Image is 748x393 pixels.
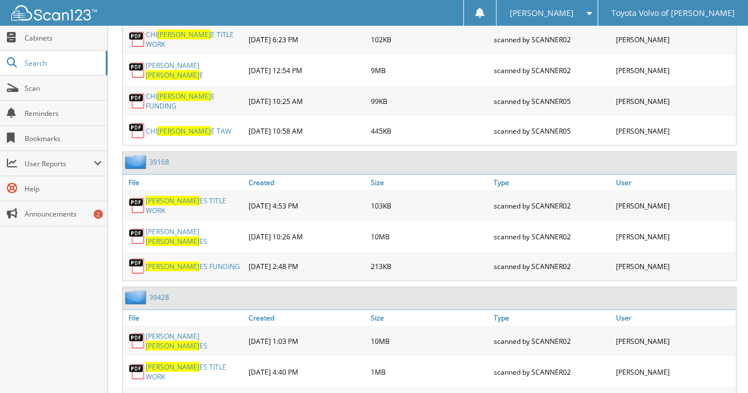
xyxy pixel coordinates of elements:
span: Cabinets [25,33,102,43]
span: [PERSON_NAME] [157,30,211,39]
img: PDF.png [129,62,146,79]
div: 9MB [368,58,491,83]
div: scanned by SCANNER02 [491,224,614,249]
div: scanned by SCANNER02 [491,58,614,83]
a: User [613,310,736,326]
span: [PERSON_NAME] [146,196,199,206]
div: [DATE] 1:03 PM [246,328,369,354]
img: PDF.png [129,31,146,48]
img: PDF.png [129,363,146,380]
div: scanned by SCANNER05 [491,89,614,114]
div: scanned by SCANNER02 [491,328,614,354]
span: Bookmarks [25,134,102,143]
div: [PERSON_NAME] [613,359,736,384]
img: PDF.png [129,93,146,110]
div: 2 [94,210,103,219]
span: Announcements [25,209,102,219]
div: 10MB [368,224,491,249]
a: Type [491,175,614,190]
span: [PERSON_NAME] [146,236,199,246]
div: [DATE] 2:48 PM [246,255,369,278]
div: [DATE] 10:58 AM [246,119,369,142]
span: [PERSON_NAME] [510,10,574,17]
div: 1MB [368,359,491,384]
div: [DATE] 4:53 PM [246,193,369,218]
div: 213KB [368,255,491,278]
span: [PERSON_NAME] [157,126,211,136]
div: scanned by SCANNER05 [491,119,614,142]
span: Toyota Volvo of [PERSON_NAME] [611,10,735,17]
a: [PERSON_NAME]ES FUNDING [146,262,240,271]
span: [PERSON_NAME] [146,341,199,351]
div: 103KB [368,193,491,218]
a: [PERSON_NAME][PERSON_NAME]ES [146,227,243,246]
a: Size [368,310,491,326]
div: [PERSON_NAME] [613,119,736,142]
div: scanned by SCANNER02 [491,359,614,384]
span: [PERSON_NAME] [157,91,211,101]
img: PDF.png [129,332,146,350]
div: [DATE] 4:40 PM [246,359,369,384]
div: [PERSON_NAME] [613,224,736,249]
span: User Reports [25,159,94,169]
a: CHI[PERSON_NAME]E FUNDING [146,91,243,111]
span: [PERSON_NAME] [146,70,199,80]
span: [PERSON_NAME] [146,262,199,271]
div: [PERSON_NAME] [613,58,736,83]
div: [DATE] 10:25 AM [246,89,369,114]
div: [DATE] 12:54 PM [246,58,369,83]
div: scanned by SCANNER02 [491,255,614,278]
a: CHI[PERSON_NAME]E TAW [146,126,231,136]
a: CHI[PERSON_NAME]E TITLE WORK [146,30,243,49]
span: Search [25,58,100,68]
div: [PERSON_NAME] [613,255,736,278]
span: Scan [25,83,102,93]
img: folder2.png [125,290,149,304]
a: Size [368,175,491,190]
a: File [123,175,246,190]
a: 39428 [149,292,169,302]
a: [PERSON_NAME][PERSON_NAME]ES [146,331,243,351]
div: [PERSON_NAME] [613,89,736,114]
div: [PERSON_NAME] [613,27,736,52]
a: [PERSON_NAME]ES TITLE WORK [146,196,243,215]
div: 445KB [368,119,491,142]
span: Reminders [25,109,102,118]
img: PDF.png [129,258,146,275]
a: Type [491,310,614,326]
a: Created [246,310,369,326]
img: scan123-logo-white.svg [11,5,97,21]
img: PDF.png [129,228,146,245]
div: [DATE] 6:23 PM [246,27,369,52]
iframe: Chat Widget [691,338,748,393]
a: 39168 [149,157,169,167]
a: [PERSON_NAME][PERSON_NAME]E [146,61,243,80]
span: [PERSON_NAME] [146,362,199,372]
a: [PERSON_NAME]ES TITLE WORK [146,362,243,382]
a: User [613,175,736,190]
a: File [123,310,246,326]
img: PDF.png [129,122,146,139]
div: 99KB [368,89,491,114]
div: [PERSON_NAME] [613,193,736,218]
div: 102KB [368,27,491,52]
div: scanned by SCANNER02 [491,27,614,52]
div: [DATE] 10:26 AM [246,224,369,249]
div: [PERSON_NAME] [613,328,736,354]
div: 10MB [368,328,491,354]
a: Created [246,175,369,190]
img: PDF.png [129,197,146,214]
span: Help [25,184,102,194]
img: folder2.png [125,155,149,169]
div: scanned by SCANNER02 [491,193,614,218]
